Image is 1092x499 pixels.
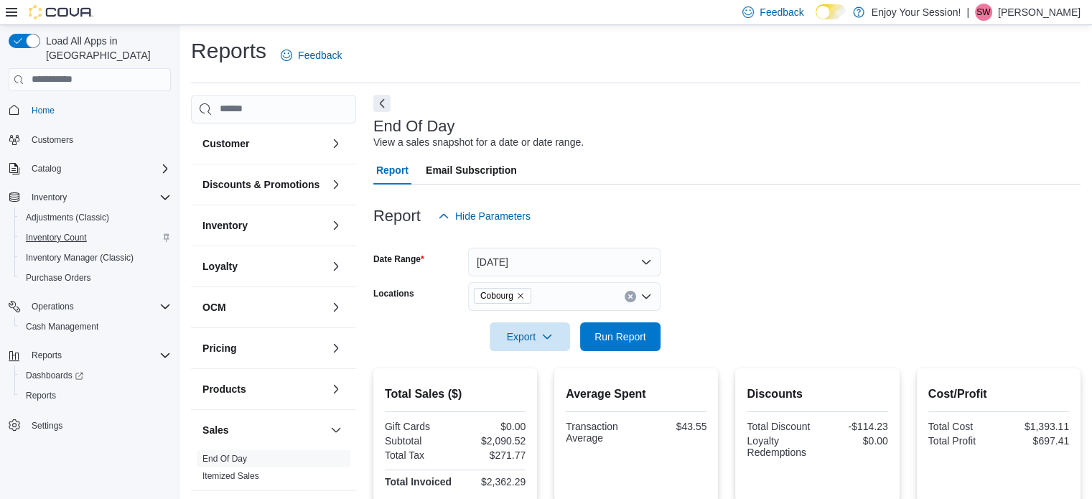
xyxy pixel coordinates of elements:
[1002,421,1069,432] div: $1,393.11
[385,449,452,461] div: Total Tax
[14,248,177,268] button: Inventory Manager (Classic)
[202,300,226,314] h3: OCM
[580,322,661,351] button: Run Report
[566,421,633,444] div: Transaction Average
[26,160,171,177] span: Catalog
[20,367,171,384] span: Dashboards
[455,209,531,223] span: Hide Parameters
[202,259,325,274] button: Loyalty
[516,292,525,300] button: Remove Cobourg from selection in this group
[26,102,60,119] a: Home
[26,321,98,332] span: Cash Management
[3,187,177,207] button: Inventory
[32,350,62,361] span: Reports
[202,136,249,151] h3: Customer
[26,272,91,284] span: Purchase Orders
[202,341,236,355] h3: Pricing
[202,259,238,274] h3: Loyalty
[26,189,73,206] button: Inventory
[202,177,325,192] button: Discounts & Promotions
[202,177,319,192] h3: Discounts & Promotions
[327,299,345,316] button: OCM
[20,387,62,404] a: Reports
[760,5,803,19] span: Feedback
[26,189,171,206] span: Inventory
[26,416,171,434] span: Settings
[373,135,584,150] div: View a sales snapshot for a date or date range.
[14,268,177,288] button: Purchase Orders
[640,291,652,302] button: Open list of options
[498,322,561,351] span: Export
[639,421,706,432] div: $43.55
[202,470,259,482] span: Itemized Sales
[14,317,177,337] button: Cash Management
[26,370,83,381] span: Dashboards
[3,297,177,317] button: Operations
[3,159,177,179] button: Catalog
[468,248,661,276] button: [DATE]
[191,450,356,490] div: Sales
[432,202,536,230] button: Hide Parameters
[32,134,73,146] span: Customers
[458,435,526,447] div: $2,090.52
[26,417,68,434] a: Settings
[458,476,526,488] div: $2,362.29
[298,48,342,62] span: Feedback
[20,318,104,335] a: Cash Management
[373,207,421,225] h3: Report
[373,95,391,112] button: Next
[275,41,347,70] a: Feedback
[14,228,177,248] button: Inventory Count
[3,414,177,435] button: Settings
[3,129,177,150] button: Customers
[327,381,345,398] button: Products
[9,94,171,473] nav: Complex example
[966,4,969,21] p: |
[202,382,325,396] button: Products
[14,207,177,228] button: Adjustments (Classic)
[474,288,531,304] span: Cobourg
[191,37,266,65] h1: Reports
[26,232,87,243] span: Inventory Count
[747,435,814,458] div: Loyalty Redemptions
[458,421,526,432] div: $0.00
[40,34,171,62] span: Load All Apps in [GEOGRAPHIC_DATA]
[490,322,570,351] button: Export
[202,454,247,464] a: End Of Day
[872,4,961,21] p: Enjoy Your Session!
[202,218,248,233] h3: Inventory
[20,367,89,384] a: Dashboards
[26,131,171,149] span: Customers
[975,4,992,21] div: Sarah Wilson
[385,421,452,432] div: Gift Cards
[32,301,74,312] span: Operations
[202,423,229,437] h3: Sales
[20,387,171,404] span: Reports
[385,386,526,403] h2: Total Sales ($)
[202,382,246,396] h3: Products
[1002,435,1069,447] div: $697.41
[816,4,846,19] input: Dark Mode
[458,449,526,461] div: $271.77
[202,136,325,151] button: Customer
[26,347,171,364] span: Reports
[32,192,67,203] span: Inventory
[26,390,56,401] span: Reports
[26,131,79,149] a: Customers
[26,298,171,315] span: Operations
[998,4,1081,21] p: [PERSON_NAME]
[373,118,455,135] h3: End Of Day
[928,435,996,447] div: Total Profit
[327,135,345,152] button: Customer
[480,289,513,303] span: Cobourg
[3,345,177,365] button: Reports
[20,269,171,286] span: Purchase Orders
[385,435,452,447] div: Subtotal
[625,291,636,302] button: Clear input
[327,340,345,357] button: Pricing
[747,386,887,403] h2: Discounts
[26,160,67,177] button: Catalog
[202,423,325,437] button: Sales
[32,163,61,174] span: Catalog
